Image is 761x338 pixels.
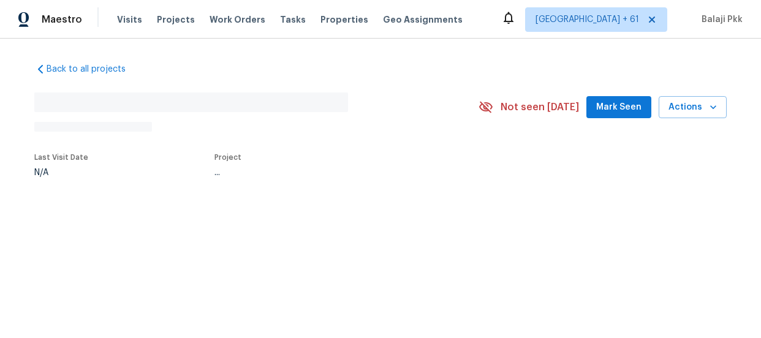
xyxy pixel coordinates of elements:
[697,13,743,26] span: Balaji Pkk
[117,13,142,26] span: Visits
[659,96,727,119] button: Actions
[34,168,88,177] div: N/A
[536,13,639,26] span: [GEOGRAPHIC_DATA] + 61
[668,100,717,115] span: Actions
[596,100,642,115] span: Mark Seen
[34,63,152,75] a: Back to all projects
[214,168,450,177] div: ...
[34,154,88,161] span: Last Visit Date
[383,13,463,26] span: Geo Assignments
[280,15,306,24] span: Tasks
[214,154,241,161] span: Project
[210,13,265,26] span: Work Orders
[42,13,82,26] span: Maestro
[157,13,195,26] span: Projects
[320,13,368,26] span: Properties
[501,101,579,113] span: Not seen [DATE]
[586,96,651,119] button: Mark Seen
